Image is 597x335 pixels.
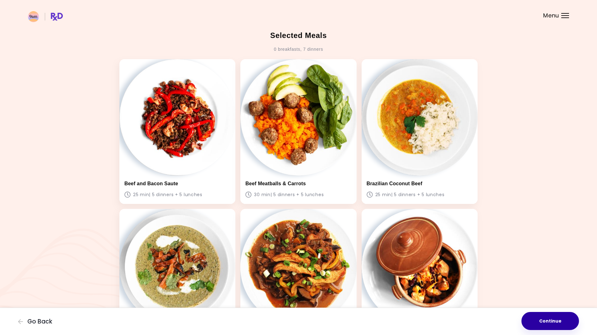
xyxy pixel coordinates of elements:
[367,190,473,199] p: 25 min | 5 dinners + 5 lunches
[245,190,351,199] p: 30 min | 5 dinners + 5 lunches
[274,45,323,54] div: 0 breakfasts , 7 dinners
[367,181,473,186] h3: Brazilian Coconut Beef
[27,318,52,325] span: Go Back
[543,13,559,18] span: Menu
[28,11,63,22] img: RxDiet
[124,190,230,199] p: 25 min | 5 dinners + 5 lunches
[270,30,327,41] h2: Selected Meals
[521,312,579,330] button: Continue
[18,318,55,325] button: Go Back
[245,181,351,186] h3: Beef Meatballs & Carrots
[124,181,230,186] h3: Beef and Bacon Saute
